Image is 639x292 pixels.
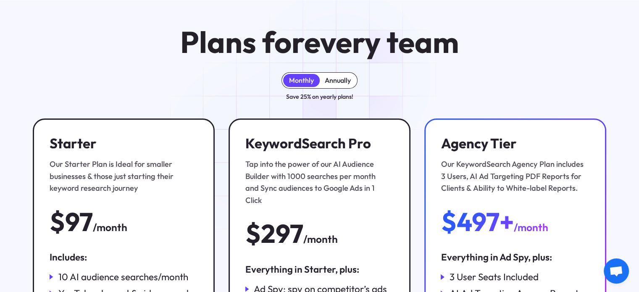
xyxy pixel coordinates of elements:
[245,135,389,152] h3: KeywordSearch Pro
[441,135,585,152] h3: Agency Tier
[50,208,93,236] div: $97
[303,231,338,247] div: /month
[180,26,459,58] h1: Plans for
[245,158,389,207] div: Tap into the power of our AI Audience Builder with 1000 searches per month and Sync audiences to ...
[50,251,198,264] div: Includes:
[604,258,629,284] div: Open chat
[245,263,394,276] div: Everything in Starter, plus:
[50,135,194,152] h3: Starter
[58,271,188,284] div: 10 AI audience searches/month
[441,208,513,236] div: $497+
[289,76,314,84] div: Monthly
[441,158,585,195] div: Our KeywordSearch Agency Plan includes 3 Users, AI Ad Targeting PDF Reports for Clients & Ability...
[325,76,351,84] div: Annually
[304,23,459,61] span: every team
[286,92,353,101] div: Save 25% on yearly plans!
[513,219,548,235] div: /month
[245,220,303,247] div: $297
[441,251,589,264] div: Everything in Ad Spy, plus:
[50,158,194,195] div: Our Starter Plan is Ideal for smaller businesses & those just starting their keyword research jou...
[93,219,127,235] div: /month
[450,271,539,284] div: 3 User Seats Included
